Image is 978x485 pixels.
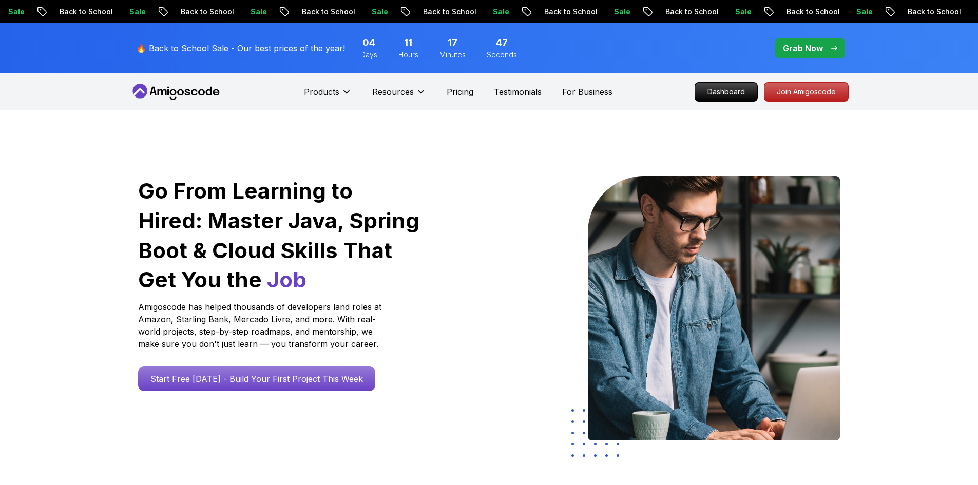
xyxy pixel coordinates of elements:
span: Job [267,266,306,293]
a: Testimonials [494,86,542,98]
p: Back to School [777,7,847,17]
span: 17 Minutes [448,35,457,50]
p: Sale [847,7,879,17]
span: Minutes [439,50,466,60]
h1: Go From Learning to Hired: Master Java, Spring Boot & Cloud Skills That Get You the [138,176,421,295]
button: Products [304,86,352,106]
p: Back to School [534,7,604,17]
p: Sale [362,7,395,17]
p: Amigoscode has helped thousands of developers land roles at Amazon, Starling Bank, Mercado Livre,... [138,301,385,350]
a: Dashboard [695,82,758,102]
span: 47 Seconds [496,35,508,50]
span: 11 Hours [404,35,412,50]
p: Back to School [656,7,725,17]
p: Products [304,86,339,98]
span: Days [360,50,377,60]
p: 🔥 Back to School Sale - Our best prices of the year! [136,42,345,54]
p: Back to School [292,7,362,17]
p: Sale [120,7,152,17]
p: Back to School [171,7,241,17]
p: Resources [372,86,414,98]
p: Dashboard [695,83,757,101]
p: Back to School [50,7,120,17]
a: For Business [562,86,612,98]
a: Join Amigoscode [764,82,849,102]
span: 4 Days [362,35,375,50]
p: Back to School [898,7,968,17]
p: Sale [725,7,758,17]
a: Start Free [DATE] - Build Your First Project This Week [138,366,375,391]
a: Pricing [447,86,473,98]
img: hero [588,176,840,440]
p: Sale [604,7,637,17]
p: Sale [241,7,274,17]
span: Seconds [487,50,517,60]
p: Join Amigoscode [764,83,848,101]
p: Sale [483,7,516,17]
p: Back to School [413,7,483,17]
button: Resources [372,86,426,106]
span: Hours [398,50,418,60]
p: Grab Now [783,42,823,54]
